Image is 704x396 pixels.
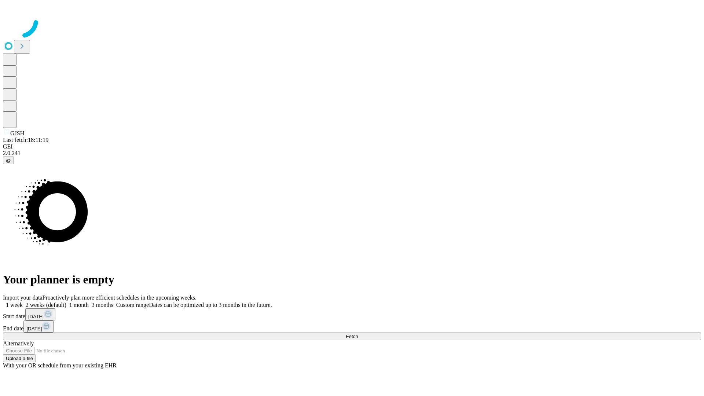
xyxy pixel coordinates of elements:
[3,308,701,320] div: Start date
[3,137,48,143] span: Last fetch: 18:11:19
[3,273,701,286] h1: Your planner is empty
[69,302,89,308] span: 1 month
[116,302,149,308] span: Custom range
[23,320,54,333] button: [DATE]
[3,320,701,333] div: End date
[3,157,14,164] button: @
[6,302,23,308] span: 1 week
[10,130,24,136] span: GJSH
[26,302,66,308] span: 2 weeks (default)
[43,294,197,301] span: Proactively plan more efficient schedules in the upcoming weeks.
[149,302,272,308] span: Dates can be optimized up to 3 months in the future.
[3,294,43,301] span: Import your data
[3,150,701,157] div: 2.0.241
[6,158,11,163] span: @
[25,308,55,320] button: [DATE]
[3,355,36,362] button: Upload a file
[3,143,701,150] div: GEI
[3,333,701,340] button: Fetch
[346,334,358,339] span: Fetch
[3,362,117,368] span: With your OR schedule from your existing EHR
[92,302,113,308] span: 3 months
[26,326,42,331] span: [DATE]
[28,314,44,319] span: [DATE]
[3,340,34,346] span: Alternatively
